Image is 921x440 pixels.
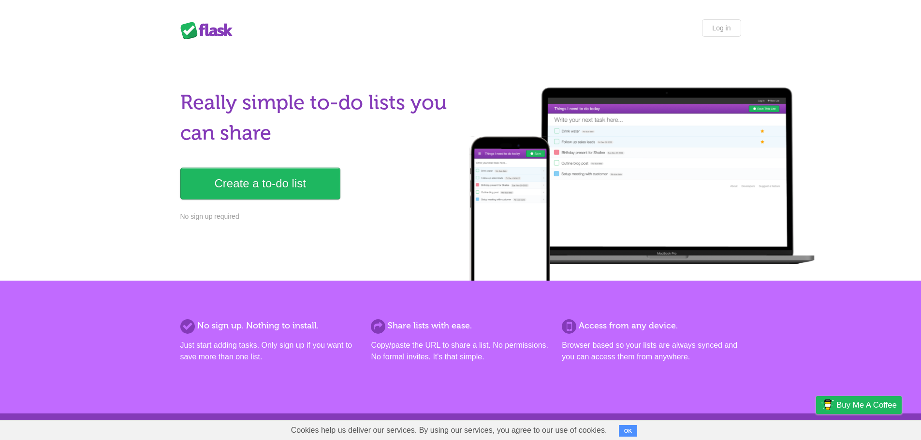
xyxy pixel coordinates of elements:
p: Copy/paste the URL to share a list. No permissions. No formal invites. It's that simple. [371,340,550,363]
button: OK [619,425,638,437]
h2: Share lists with ease. [371,319,550,332]
p: Just start adding tasks. Only sign up if you want to save more than one list. [180,340,359,363]
span: Cookies help us deliver our services. By using our services, you agree to our use of cookies. [281,421,617,440]
a: Create a to-do list [180,168,340,199]
a: Buy me a coffee [816,396,902,414]
h1: Really simple to-do lists you can share [180,87,455,148]
h2: No sign up. Nothing to install. [180,319,359,332]
p: Browser based so your lists are always synced and you can access them from anywhere. [562,340,741,363]
p: No sign up required [180,212,455,222]
a: Log in [702,19,741,37]
img: Buy me a coffee [821,397,834,413]
span: Buy me a coffee [836,397,897,413]
div: Flask Lists [180,22,238,39]
h2: Access from any device. [562,319,741,332]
